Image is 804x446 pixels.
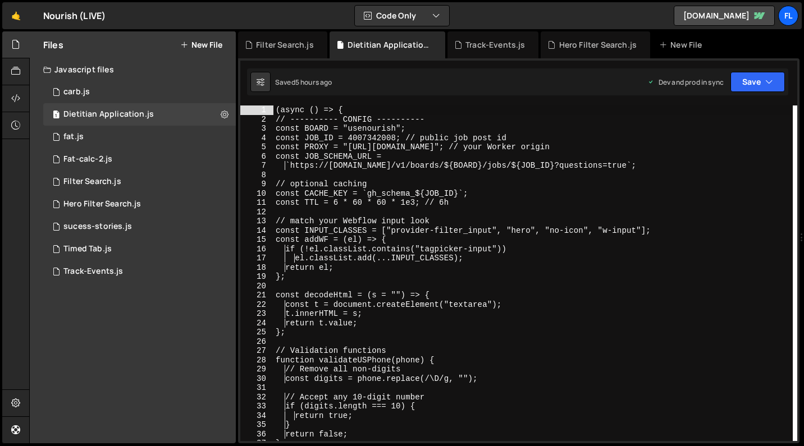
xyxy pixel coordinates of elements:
div: Timed Tab.js [63,244,112,254]
button: Save [730,72,785,92]
a: [DOMAIN_NAME] [674,6,775,26]
button: New File [180,40,222,49]
div: fat.js [63,132,84,142]
div: 12 [240,208,273,217]
div: 7002/36051.js [43,260,236,283]
div: 27 [240,346,273,356]
div: 4 [240,134,273,143]
h2: Files [43,39,63,51]
div: 21 [240,291,273,300]
div: Dietitian Application.js [348,39,432,50]
div: 31 [240,383,273,393]
div: 22 [240,300,273,310]
div: 10 [240,189,273,199]
div: Hero Filter Search.js [559,39,637,50]
div: Dietitian Application.js [63,109,154,119]
div: 13 [240,217,273,226]
div: 11 [240,198,273,208]
div: 7002/13525.js [43,171,236,193]
div: 24 [240,319,273,328]
div: 8 [240,171,273,180]
div: Filter Search.js [256,39,314,50]
div: 7002/25847.js [43,238,236,260]
div: 7002/15615.js [43,126,236,148]
div: Dev and prod in sync [647,77,724,87]
div: 2 [240,115,273,125]
div: 29 [240,365,273,374]
div: Fat-calc-2.js [63,154,112,164]
div: 6 [240,152,273,162]
a: Fl [778,6,798,26]
div: 36 [240,430,273,439]
div: 15 [240,235,273,245]
div: 17 [240,254,273,263]
div: Filter Search.js [63,177,121,187]
div: 20 [240,282,273,291]
div: 7002/15634.js [43,148,236,171]
div: 19 [240,272,273,282]
div: Track-Events.js [63,266,123,277]
div: 30 [240,374,273,384]
div: 7002/45930.js [43,103,236,126]
div: 7002/24097.js [43,215,236,238]
div: 33 [240,402,273,411]
div: 26 [240,337,273,347]
span: 1 [53,111,60,120]
div: 5 [240,142,273,152]
div: Saved [275,77,332,87]
div: 7 [240,161,273,171]
div: 5 hours ago [295,77,332,87]
div: carb.js [63,87,90,97]
div: 23 [240,309,273,319]
div: 7002/44314.js [43,193,236,215]
div: New File [659,39,706,50]
div: Nourish (LIVE) [43,9,106,22]
button: Code Only [355,6,449,26]
div: 9 [240,180,273,189]
div: Javascript files [30,58,236,81]
div: sucess-stories.js [63,222,132,232]
div: 1 [240,105,273,115]
div: 34 [240,411,273,421]
div: Hero Filter Search.js [63,199,141,209]
div: 28 [240,356,273,365]
div: 25 [240,328,273,337]
div: 3 [240,124,273,134]
div: 32 [240,393,273,402]
div: 14 [240,226,273,236]
div: 35 [240,420,273,430]
div: 7002/15633.js [43,81,236,103]
div: 18 [240,263,273,273]
div: Track-Events.js [465,39,525,50]
a: 🤙 [2,2,30,29]
div: 16 [240,245,273,254]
